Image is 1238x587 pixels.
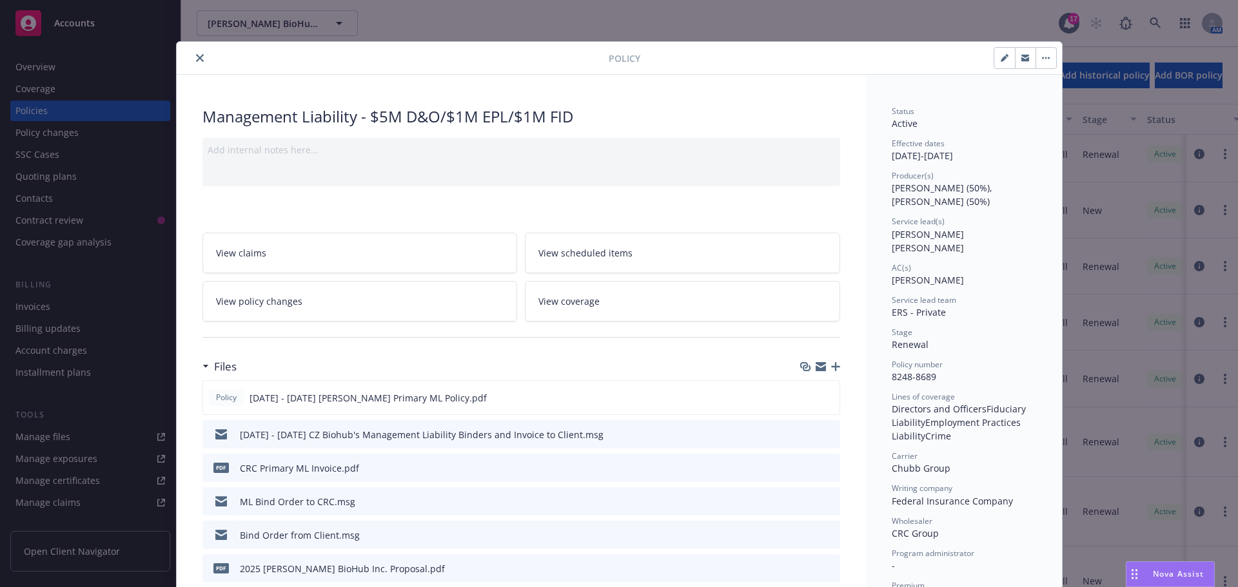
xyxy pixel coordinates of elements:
[803,461,813,475] button: download file
[803,428,813,441] button: download file
[892,306,946,318] span: ERS - Private
[892,106,914,117] span: Status
[892,359,943,370] span: Policy number
[803,495,813,508] button: download file
[892,483,952,494] span: Writing company
[892,559,895,572] span: -
[240,562,445,575] div: 2025 [PERSON_NAME] BioHub Inc. Proposal.pdf
[803,562,813,575] button: download file
[823,391,834,405] button: preview file
[213,563,229,573] span: pdf
[240,528,360,542] div: Bind Order from Client.msg
[202,281,518,322] a: View policy changes
[525,281,840,322] a: View coverage
[525,233,840,273] a: View scheduled items
[892,527,939,539] span: CRC Group
[892,370,936,383] span: 8248-8689
[892,216,945,227] span: Service lead(s)
[892,117,918,130] span: Active
[802,391,812,405] button: download file
[892,338,928,351] span: Renewal
[892,327,912,338] span: Stage
[213,392,239,403] span: Policy
[213,463,229,472] span: pdf
[892,228,967,254] span: [PERSON_NAME] [PERSON_NAME]
[892,391,955,402] span: Lines of coverage
[892,294,956,305] span: Service lead team
[892,462,950,474] span: Chubb Group
[892,416,1023,442] span: Employment Practices Liability
[823,562,835,575] button: preview file
[1126,562,1143,586] div: Drag to move
[538,294,600,308] span: View coverage
[538,246,633,260] span: View scheduled items
[892,548,974,559] span: Program administrator
[892,138,1036,162] div: [DATE] - [DATE]
[240,461,359,475] div: CRC Primary ML Invoice.pdf
[892,182,995,207] span: [PERSON_NAME] (50%), [PERSON_NAME] (50%)
[214,358,237,375] h3: Files
[892,495,1013,507] span: Federal Insurance Company
[892,403,987,415] span: Directors and Officers
[216,246,266,260] span: View claims
[609,52,640,65] span: Policy
[892,450,918,461] span: Carrier
[803,528,813,542] button: download file
[892,138,945,149] span: Effective dates
[823,461,835,475] button: preview file
[892,515,932,526] span: Wholesaler
[240,428,604,441] div: [DATE] - [DATE] CZ Biohub's Management Liability Binders and Invoice to Client.msg
[192,50,208,66] button: close
[892,403,1028,428] span: Fiduciary Liability
[823,495,835,508] button: preview file
[823,428,835,441] button: preview file
[1126,561,1215,587] button: Nova Assist
[892,262,911,273] span: AC(s)
[892,274,964,286] span: [PERSON_NAME]
[250,391,487,405] span: [DATE] - [DATE] [PERSON_NAME] Primary ML Policy.pdf
[202,358,237,375] div: Files
[1153,568,1204,579] span: Nova Assist
[202,233,518,273] a: View claims
[202,106,840,128] div: Management Liability - $5M D&O/$1M EPL/$1M FID
[208,143,835,157] div: Add internal notes here...
[823,528,835,542] button: preview file
[892,170,934,181] span: Producer(s)
[240,495,355,508] div: ML Bind Order to CRC.msg
[216,294,302,308] span: View policy changes
[925,430,951,442] span: Crime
